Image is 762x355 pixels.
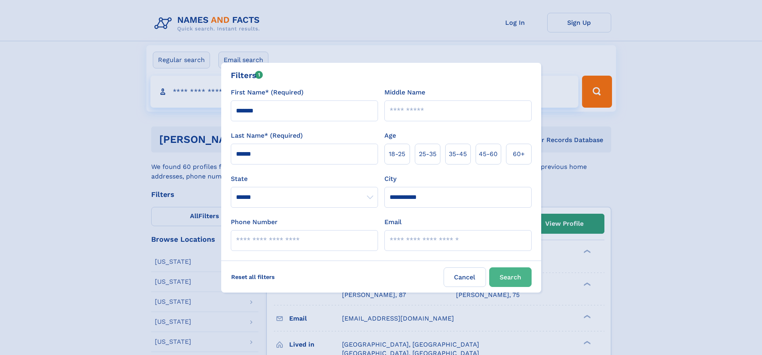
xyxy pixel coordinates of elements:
[479,149,498,159] span: 45‑60
[384,131,396,140] label: Age
[513,149,525,159] span: 60+
[389,149,405,159] span: 18‑25
[231,174,378,184] label: State
[489,267,532,287] button: Search
[231,88,304,97] label: First Name* (Required)
[231,131,303,140] label: Last Name* (Required)
[226,267,280,287] label: Reset all filters
[384,217,402,227] label: Email
[384,174,396,184] label: City
[419,149,436,159] span: 25‑35
[231,69,263,81] div: Filters
[449,149,467,159] span: 35‑45
[384,88,425,97] label: Middle Name
[444,267,486,287] label: Cancel
[231,217,278,227] label: Phone Number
